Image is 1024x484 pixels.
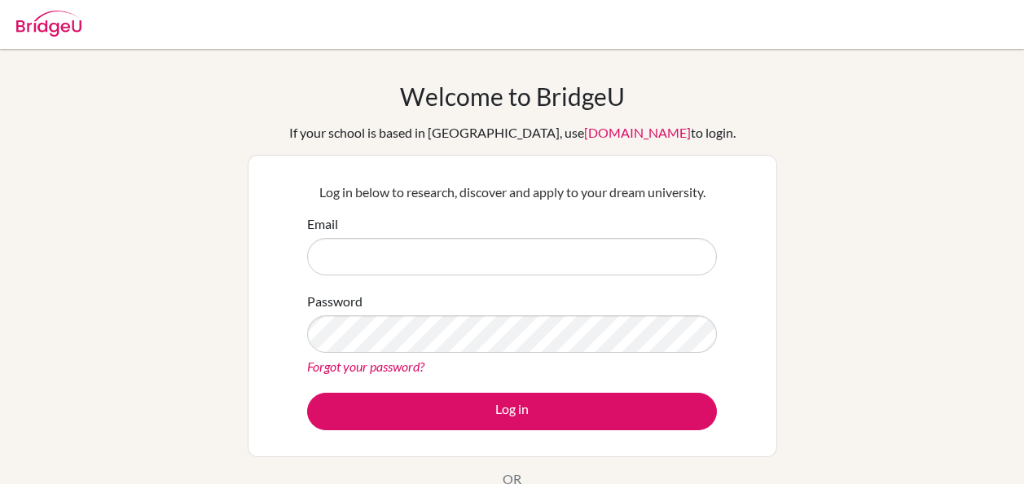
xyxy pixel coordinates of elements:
label: Email [307,214,338,234]
a: [DOMAIN_NAME] [584,125,691,140]
p: Log in below to research, discover and apply to your dream university. [307,183,717,202]
img: Bridge-U [16,11,81,37]
h1: Welcome to BridgeU [400,81,625,111]
label: Password [307,292,363,311]
div: If your school is based in [GEOGRAPHIC_DATA], use to login. [289,123,736,143]
button: Log in [307,393,717,430]
a: Forgot your password? [307,359,424,374]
